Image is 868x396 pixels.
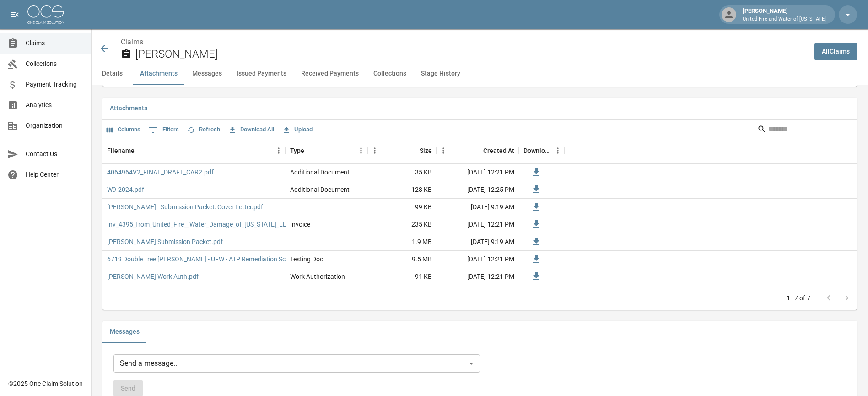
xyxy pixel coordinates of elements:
[814,43,857,60] a: AllClaims
[226,123,276,137] button: Download All
[107,272,199,281] a: [PERSON_NAME] Work Auth.pdf
[437,199,519,216] div: [DATE] 9:19 AM
[368,251,437,268] div: 9.5 MB
[743,16,826,23] p: United Fire and Water of [US_STATE]
[92,63,868,85] div: anchor tabs
[290,168,350,177] div: Additional Document
[107,185,144,194] a: W9-2024.pdf
[354,144,368,157] button: Menu
[26,100,84,110] span: Analytics
[368,216,437,233] div: 235 KB
[368,181,437,199] div: 128 KB
[8,379,83,388] div: © 2025 One Claim Solution
[133,63,185,85] button: Attachments
[286,138,368,163] div: Type
[26,38,84,48] span: Claims
[437,233,519,251] div: [DATE] 9:19 AM
[272,144,286,157] button: Menu
[121,38,143,46] a: Claims
[437,216,519,233] div: [DATE] 12:21 PM
[121,37,807,48] nav: breadcrumb
[102,321,147,343] button: Messages
[146,123,181,137] button: Show filters
[437,144,450,157] button: Menu
[294,63,366,85] button: Received Payments
[757,122,855,138] div: Search
[104,123,143,137] button: Select columns
[107,138,135,163] div: Filename
[420,138,432,163] div: Size
[26,80,84,89] span: Payment Tracking
[113,354,480,373] div: Send a message...
[185,63,229,85] button: Messages
[135,48,807,61] h2: [PERSON_NAME]
[368,199,437,216] div: 99 KB
[26,121,84,130] span: Organization
[787,293,810,303] p: 1–7 of 7
[185,123,222,137] button: Refresh
[368,164,437,181] div: 35 KB
[414,63,468,85] button: Stage History
[519,138,565,163] div: Download
[27,5,64,24] img: ocs-logo-white-transparent.png
[107,202,263,212] a: [PERSON_NAME] - Submission Packet: Cover Letter.pdf
[26,170,84,179] span: Help Center
[368,144,382,157] button: Menu
[5,5,24,24] button: open drawer
[280,123,315,137] button: Upload
[739,6,830,23] div: [PERSON_NAME]
[483,138,514,163] div: Created At
[437,251,519,268] div: [DATE] 12:21 PM
[368,233,437,251] div: 1.9 MB
[523,138,551,163] div: Download
[92,63,133,85] button: Details
[290,272,345,281] div: Work Authorization
[290,220,310,229] div: Invoice
[366,63,414,85] button: Collections
[102,98,155,119] button: Attachments
[107,220,323,229] a: Inv_4395_from_United_Fire__Water_Damage_of_[US_STATE]_LLC_67796.pdf
[368,268,437,286] div: 91 KB
[551,144,565,157] button: Menu
[107,237,223,246] a: [PERSON_NAME] Submission Packet.pdf
[437,164,519,181] div: [DATE] 12:21 PM
[437,181,519,199] div: [DATE] 12:25 PM
[102,138,286,163] div: Filename
[102,98,857,119] div: related-list tabs
[437,138,519,163] div: Created At
[107,168,214,177] a: 4064964V2_FINAL_DRAFT_CAR2.pdf
[290,138,304,163] div: Type
[107,255,327,264] a: 6719 Double Tree [PERSON_NAME] - UFW - ATP Remediation Scope 91625.pdf
[368,138,437,163] div: Size
[26,59,84,69] span: Collections
[102,321,857,343] div: related-list tabs
[290,255,323,264] div: Testing Doc
[229,63,294,85] button: Issued Payments
[290,185,350,194] div: Additional Document
[26,149,84,159] span: Contact Us
[437,268,519,286] div: [DATE] 12:21 PM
